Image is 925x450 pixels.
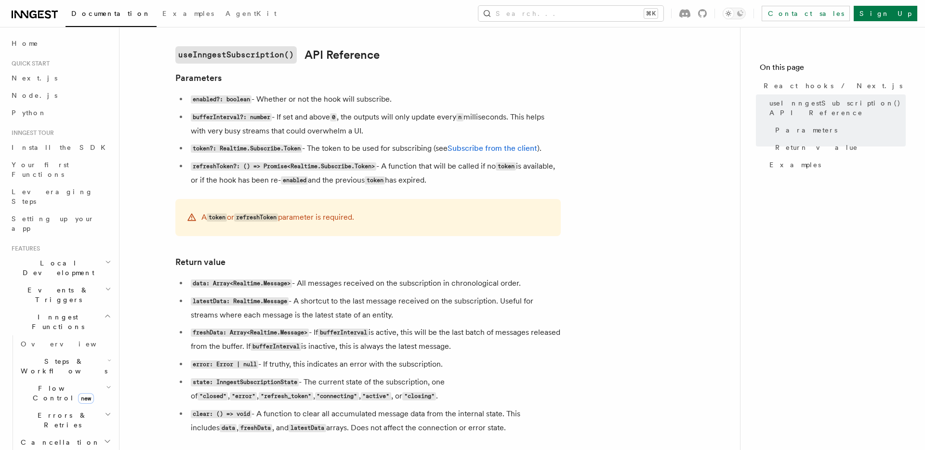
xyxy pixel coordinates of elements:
[8,104,113,121] a: Python
[8,129,54,137] span: Inngest tour
[281,176,308,185] code: enabled
[198,392,228,400] code: "closed"
[289,424,326,432] code: latestData
[8,60,50,67] span: Quick start
[188,407,561,435] li: - A function to clear all accumulated message data from the internal state. This includes , , and...
[8,210,113,237] a: Setting up your app
[8,156,113,183] a: Your first Functions
[764,81,902,91] span: React hooks / Next.js
[175,46,297,64] code: useInngestSubscription()
[188,93,561,106] li: - Whether or not the hook will subscribe.
[456,113,463,121] code: n
[17,410,105,430] span: Errors & Retries
[330,113,337,121] code: 0
[12,109,47,117] span: Python
[225,10,277,17] span: AgentKit
[188,110,561,138] li: - If set and above , the outputs will only update every milliseconds. This helps with very busy s...
[207,213,227,222] code: token
[175,71,222,85] a: Parameters
[191,297,289,305] code: latestData: Realtime.Message
[8,139,113,156] a: Install the SDK
[191,410,251,418] code: clear: () => void
[220,424,237,432] code: data
[220,3,282,26] a: AgentKit
[230,392,257,400] code: "error"
[402,392,436,400] code: "closing"
[12,92,57,99] span: Node.js
[8,245,40,252] span: Features
[188,357,561,371] li: - If truthy, this indicates an error with the subscription.
[162,10,214,17] span: Examples
[496,162,516,171] code: token
[448,144,537,153] a: Subscribe from the client
[8,258,105,278] span: Local Development
[78,393,94,404] span: new
[8,308,113,335] button: Inngest Functions
[251,343,301,351] code: bufferInterval
[238,424,272,432] code: freshData
[191,113,272,121] code: bufferInterval?: number
[8,35,113,52] a: Home
[12,215,94,232] span: Setting up your app
[17,437,100,447] span: Cancellation
[644,9,658,18] kbd: ⌘K
[8,285,105,304] span: Events & Triggers
[191,329,309,337] code: freshData: Array<Realtime.Message>
[361,392,391,400] code: "active"
[66,3,157,27] a: Documentation
[17,357,107,376] span: Steps & Workflows
[769,160,821,170] span: Examples
[188,326,561,354] li: - If is active, this will be the last batch of messages released from the buffer. If is inactive,...
[12,188,93,205] span: Leveraging Steps
[771,139,906,156] a: Return value
[188,142,561,156] li: - The token to be used for subscribing (see ).
[775,143,858,152] span: Return value
[12,39,39,48] span: Home
[478,6,663,21] button: Search...⌘K
[12,161,69,178] span: Your first Functions
[175,255,225,269] a: Return value
[191,95,251,104] code: enabled?: boolean
[760,62,906,77] h4: On this page
[191,162,376,171] code: refreshToken?: () => Promise<Realtime.Subscribe.Token>
[234,213,278,222] code: refreshToken
[854,6,917,21] a: Sign Up
[17,353,113,380] button: Steps & Workflows
[191,279,292,288] code: data: Array<Realtime.Message>
[760,77,906,94] a: React hooks / Next.js
[8,254,113,281] button: Local Development
[365,176,385,185] code: token
[17,407,113,434] button: Errors & Retries
[188,375,561,403] li: - The current state of the subscription, one of , , , , , or .
[8,312,104,331] span: Inngest Functions
[8,183,113,210] a: Leveraging Steps
[191,378,299,386] code: state: InngestSubscriptionState
[191,145,302,153] code: token?: Realtime.Subscribe.Token
[17,384,106,403] span: Flow Control
[17,380,113,407] button: Flow Controlnew
[8,87,113,104] a: Node.js
[201,211,354,225] p: A or parameter is required.
[318,329,369,337] code: bufferInterval
[8,281,113,308] button: Events & Triggers
[762,6,850,21] a: Contact sales
[259,392,313,400] code: "refresh_token"
[71,10,151,17] span: Documentation
[188,294,561,322] li: - A shortcut to the last message received on the subscription. Useful for streams where each mess...
[157,3,220,26] a: Examples
[12,144,111,151] span: Install the SDK
[12,74,57,82] span: Next.js
[188,277,561,291] li: - All messages received on the subscription in chronological order.
[8,69,113,87] a: Next.js
[771,121,906,139] a: Parameters
[775,125,837,135] span: Parameters
[21,340,120,348] span: Overview
[191,360,258,369] code: error: Error | null
[175,46,380,64] a: useInngestSubscription()API Reference
[17,335,113,353] a: Overview
[769,98,906,118] span: useInngestSubscription() API Reference
[766,94,906,121] a: useInngestSubscription() API Reference
[766,156,906,173] a: Examples
[723,8,746,19] button: Toggle dark mode
[315,392,359,400] code: "connecting"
